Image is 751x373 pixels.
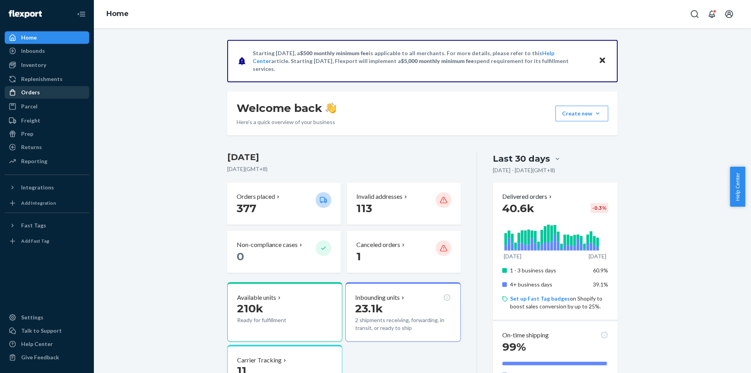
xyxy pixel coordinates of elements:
[237,250,244,263] span: 0
[5,338,89,350] a: Help Center
[227,231,341,273] button: Non-compliance cases 0
[493,153,550,165] div: Last 30 days
[300,50,369,56] span: $500 monthly minimum fee
[5,219,89,232] button: Fast Tags
[401,58,474,64] span: $5,000 monthly minimum fee
[510,267,587,274] p: 1 - 3 business days
[5,128,89,140] a: Prep
[5,73,89,85] a: Replenishments
[5,45,89,57] a: Inbounds
[21,88,40,96] div: Orders
[597,55,607,67] button: Close
[106,9,129,18] a: Home
[510,281,587,288] p: 4+ business days
[237,192,275,201] p: Orders placed
[5,324,89,337] a: Talk to Support
[5,114,89,127] a: Freight
[721,6,737,22] button: Open account menu
[493,166,555,174] p: [DATE] - [DATE] ( GMT+8 )
[227,183,341,225] button: Orders placed 377
[237,293,276,302] p: Available units
[555,106,608,121] button: Create new
[355,316,451,332] p: 2 shipments receiving, forwarding, in transit, or ready to ship
[347,183,460,225] button: Invalid addresses 113
[502,331,549,340] p: On-time shipping
[237,302,263,315] span: 210k
[510,295,608,310] p: on Shopify to boost sales conversion by up to 25%.
[237,118,336,126] p: Here’s a quick overview of your business
[356,250,361,263] span: 1
[5,86,89,99] a: Orders
[253,49,591,73] p: Starting [DATE], a is applicable to all merchants. For more details, please refer to this article...
[5,235,89,247] a: Add Fast Tag
[21,130,33,138] div: Prep
[237,356,282,365] p: Carrier Tracking
[5,141,89,153] a: Returns
[21,75,63,83] div: Replenishments
[21,103,38,110] div: Parcel
[5,31,89,44] a: Home
[227,165,461,173] p: [DATE] ( GMT+8 )
[345,282,460,342] button: Inbounding units23.1k2 shipments receiving, forwarding, in transit, or ready to ship
[21,314,43,321] div: Settings
[21,327,62,335] div: Talk to Support
[589,252,606,260] p: [DATE]
[356,202,372,215] span: 113
[21,143,42,151] div: Returns
[227,151,461,164] h3: [DATE]
[5,181,89,194] button: Integrations
[227,282,342,342] button: Available units210kReady for fulfillment
[325,103,336,114] img: hand-wave emoji
[5,59,89,71] a: Inventory
[237,240,298,249] p: Non-compliance cases
[237,202,256,215] span: 377
[21,200,56,206] div: Add Integration
[100,3,135,25] ol: breadcrumbs
[502,192,553,201] button: Delivered orders
[21,47,45,55] div: Inbounds
[21,184,54,191] div: Integrations
[355,293,400,302] p: Inbounding units
[502,340,526,353] span: 99%
[5,155,89,168] a: Reporting
[356,240,400,249] p: Canceled orders
[21,157,47,165] div: Reporting
[21,61,46,69] div: Inventory
[5,351,89,364] button: Give Feedback
[21,34,37,41] div: Home
[593,281,608,288] span: 39.1%
[5,100,89,113] a: Parcel
[9,10,42,18] img: Flexport logo
[591,203,608,213] div: -0.3 %
[504,252,521,260] p: [DATE]
[704,6,720,22] button: Open notifications
[21,117,40,124] div: Freight
[356,192,402,201] p: Invalid addresses
[237,316,309,324] p: Ready for fulfillment
[593,267,608,274] span: 60.9%
[510,295,570,302] a: Set up Fast Tag badges
[74,6,89,22] button: Close Navigation
[355,302,383,315] span: 23.1k
[502,202,534,215] span: 40.6k
[730,167,745,207] button: Help Center
[21,340,53,348] div: Help Center
[347,231,460,273] button: Canceled orders 1
[5,197,89,209] a: Add Integration
[237,101,336,115] h1: Welcome back
[687,6,702,22] button: Open Search Box
[21,222,46,229] div: Fast Tags
[21,238,49,244] div: Add Fast Tag
[21,353,59,361] div: Give Feedback
[5,311,89,324] a: Settings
